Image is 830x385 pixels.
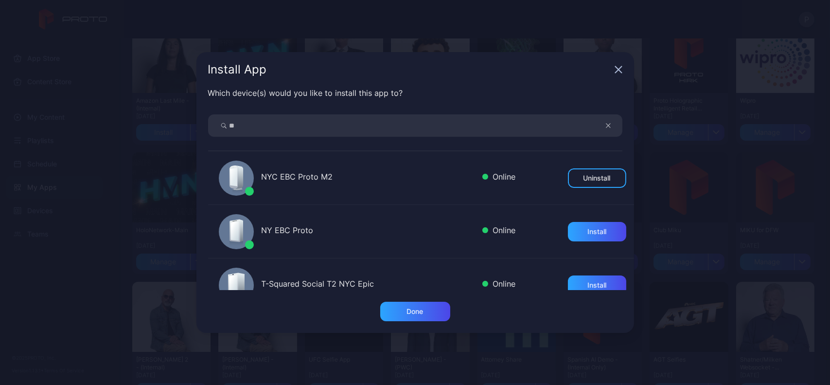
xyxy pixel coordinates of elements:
button: Done [380,302,450,321]
div: Install App [208,64,611,75]
div: Online [482,278,516,292]
button: Install [568,275,626,295]
button: Uninstall [568,168,626,188]
div: Which device(s) would you like to install this app to? [208,87,622,99]
div: NYC EBC Proto M2 [262,171,475,185]
div: Online [482,224,516,238]
div: Uninstall [583,174,611,182]
button: Install [568,222,626,241]
div: Install [587,281,606,289]
div: T-Squared Social T2 NYC Epic [262,278,475,292]
div: Done [407,308,424,315]
div: Install [587,228,606,236]
div: NY EBC Proto [262,224,475,238]
div: Online [482,171,516,185]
